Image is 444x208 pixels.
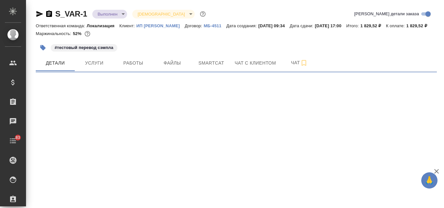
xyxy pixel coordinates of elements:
[284,59,315,67] span: Чат
[185,23,204,28] p: Договор:
[83,30,92,38] button: 729.00 RUB;
[45,10,53,18] button: Скопировать ссылку
[50,44,118,50] span: тестовый перевод сэмпла
[55,9,87,18] a: S_VAR-1
[137,23,185,28] a: ИП [PERSON_NAME]
[36,10,44,18] button: Скопировать ссылку для ЯМессенджера
[300,59,308,67] svg: Подписаться
[73,31,83,36] p: 52%
[157,59,188,67] span: Файлы
[424,174,435,187] span: 🙏
[421,172,437,189] button: 🙏
[346,23,360,28] p: Итого:
[36,41,50,55] button: Добавить тэг
[132,10,194,18] div: Выполнен
[118,59,149,67] span: Работы
[386,23,406,28] p: К оплате:
[12,134,24,141] span: 83
[40,59,71,67] span: Детали
[36,31,73,36] p: Маржинальность:
[96,11,119,17] button: Выполнен
[119,23,136,28] p: Клиент:
[258,23,290,28] p: [DATE] 09:34
[226,23,258,28] p: Дата создания:
[199,10,207,18] button: Доп статусы указывают на важность/срочность заказа
[87,23,120,28] p: Локализация
[136,11,187,17] button: [DEMOGRAPHIC_DATA]
[2,133,24,149] a: 83
[315,23,346,28] p: [DATE] 17:00
[354,11,419,17] span: [PERSON_NAME] детали заказа
[204,23,226,28] a: МБ-4511
[360,23,386,28] p: 1 829,52 ₽
[36,23,87,28] p: Ответственная команда:
[92,10,127,18] div: Выполнен
[196,59,227,67] span: Smartcat
[235,59,276,67] span: Чат с клиентом
[290,23,315,28] p: Дата сдачи:
[79,59,110,67] span: Услуги
[55,44,113,51] p: #тестовый перевод сэмпла
[406,23,432,28] p: 1 829,52 ₽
